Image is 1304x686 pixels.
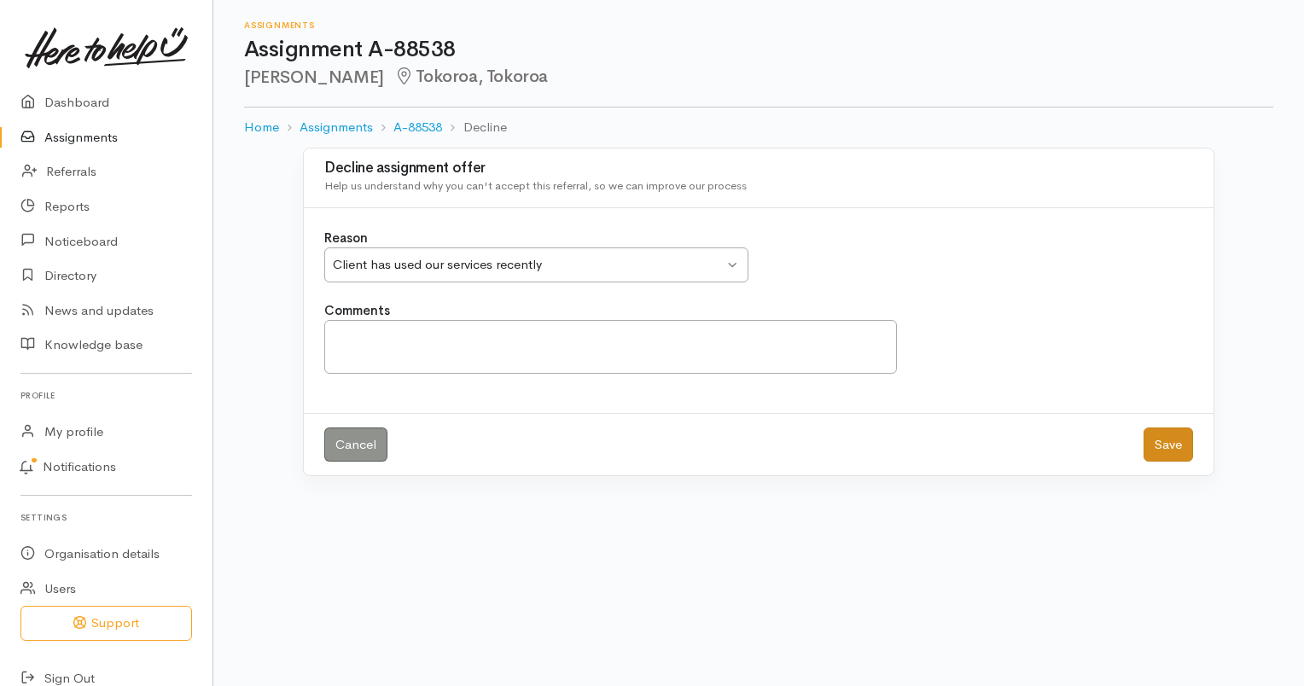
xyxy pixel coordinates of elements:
[393,118,442,137] a: A-88538
[244,20,1273,30] h6: Assignments
[333,255,724,275] div: Client has used our services recently
[324,301,390,321] label: Comments
[324,427,387,462] a: Cancel
[1144,427,1193,462] button: Save
[244,108,1273,148] nav: breadcrumb
[244,118,279,137] a: Home
[244,67,1273,87] h2: [PERSON_NAME]
[442,118,506,137] li: Decline
[20,506,192,529] h6: Settings
[300,118,373,137] a: Assignments
[20,384,192,407] h6: Profile
[394,66,548,87] span: Tokoroa, Tokoroa
[324,160,1193,177] h3: Decline assignment offer
[324,178,747,193] span: Help us understand why you can't accept this referral, so we can improve our process
[324,229,368,248] label: Reason
[244,38,1273,62] h1: Assignment A-88538
[20,606,192,641] button: Support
